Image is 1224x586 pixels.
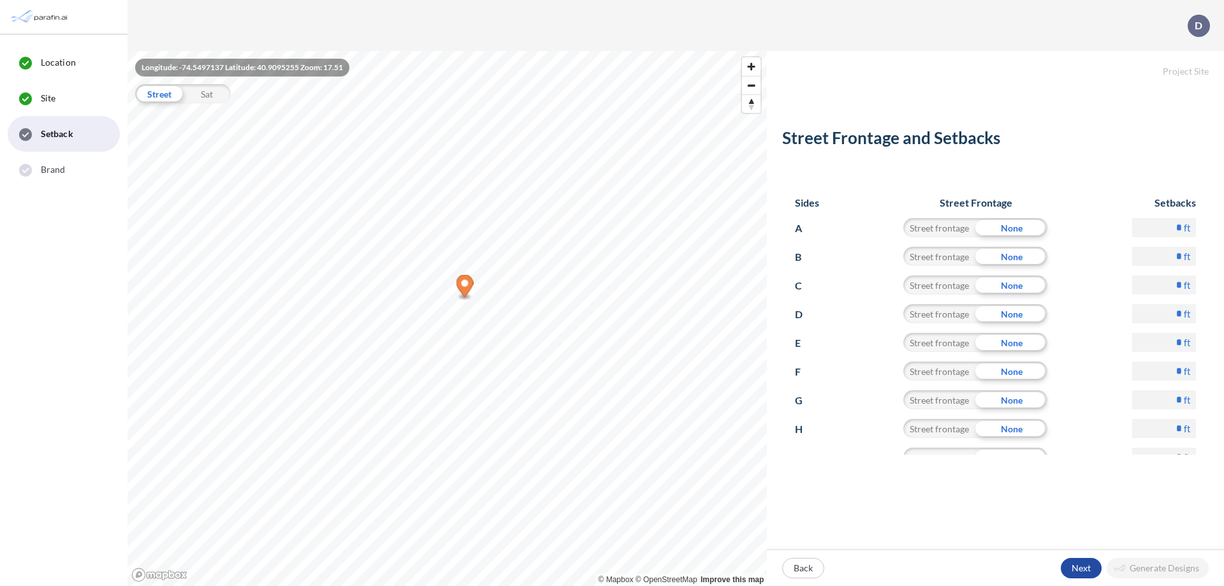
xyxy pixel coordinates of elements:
span: Brand [41,163,66,176]
p: F [795,362,819,382]
label: ft [1184,279,1191,291]
p: E [795,333,819,353]
p: D [795,304,819,325]
div: Sat [183,84,231,103]
div: None [975,390,1047,409]
label: ft [1184,393,1191,406]
button: Back [782,558,824,578]
label: ft [1184,365,1191,377]
a: Mapbox homepage [131,568,187,582]
div: None [975,448,1047,467]
img: Parafin [10,5,71,29]
label: ft [1184,307,1191,320]
span: Reset bearing to north [742,95,761,113]
span: Setback [41,128,73,140]
div: None [975,362,1047,381]
span: Site [41,92,55,105]
div: Longitude: -74.5497137 Latitude: 40.9095255 Zoom: 17.51 [135,59,349,77]
label: ft [1184,250,1191,263]
div: Map marker [456,275,474,301]
div: Street frontage [903,333,975,352]
button: Next [1061,558,1102,578]
p: C [795,275,819,296]
div: Street frontage [903,419,975,438]
div: Street frontage [903,362,975,381]
button: Zoom in [742,57,761,76]
div: None [975,247,1047,266]
p: H [795,419,819,439]
p: I [795,448,819,468]
div: Street frontage [903,390,975,409]
h6: Street Frontage [891,196,1060,209]
p: D [1195,20,1202,31]
p: G [795,390,819,411]
div: None [975,419,1047,438]
h2: Street Frontage and Setbacks [782,128,1209,153]
span: Zoom out [742,77,761,94]
a: OpenStreetMap [636,575,697,584]
label: ft [1184,422,1191,435]
div: None [975,333,1047,352]
div: Street frontage [903,218,975,237]
span: Location [41,56,76,69]
p: Back [794,562,813,575]
div: Street frontage [903,304,975,323]
button: Reset bearing to north [742,94,761,113]
button: Zoom out [742,76,761,94]
h5: Project Site [767,51,1224,77]
label: ft [1184,221,1191,234]
div: None [975,304,1047,323]
p: Next [1072,562,1091,575]
h6: Setbacks [1132,196,1196,209]
div: None [975,218,1047,237]
canvas: Map [127,51,767,586]
label: ft [1184,451,1191,464]
div: Street frontage [903,448,975,467]
a: Mapbox [599,575,634,584]
div: Street [135,84,183,103]
p: B [795,247,819,267]
h6: Sides [795,196,819,209]
a: Improve this map [701,575,764,584]
div: Street frontage [903,275,975,295]
div: Street frontage [903,247,975,266]
p: A [795,218,819,238]
div: None [975,275,1047,295]
label: ft [1184,336,1191,349]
